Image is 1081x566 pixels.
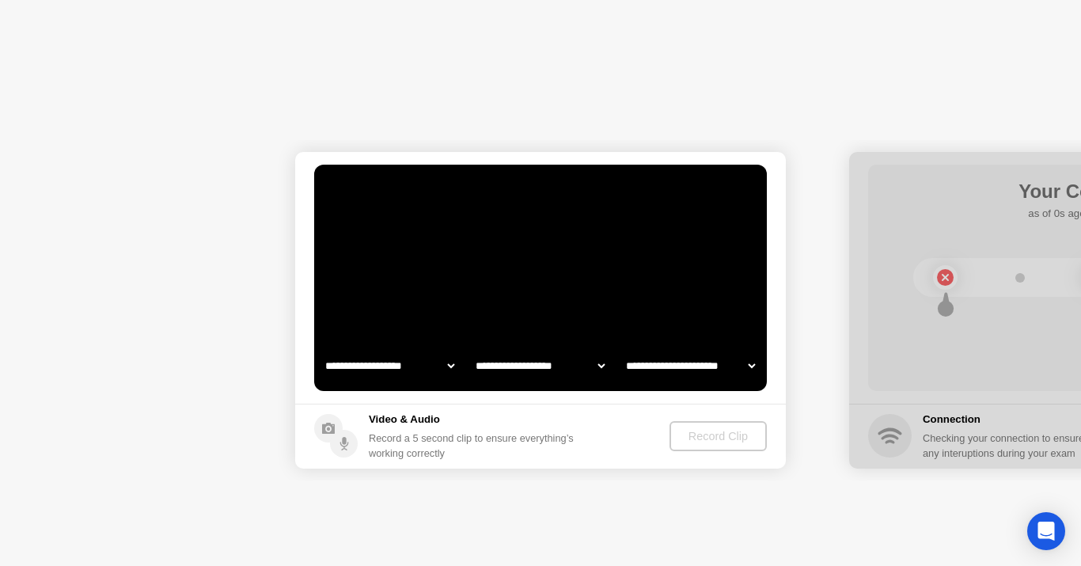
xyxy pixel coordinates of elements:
button: Record Clip [669,421,767,451]
select: Available speakers [472,350,608,382]
h5: Video & Audio [369,412,580,427]
select: Available microphones [623,350,758,382]
select: Available cameras [322,350,457,382]
div: Open Intercom Messenger [1027,512,1065,550]
div: Record a 5 second clip to ensure everything’s working correctly [369,431,580,461]
div: Record Clip [676,430,760,443]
